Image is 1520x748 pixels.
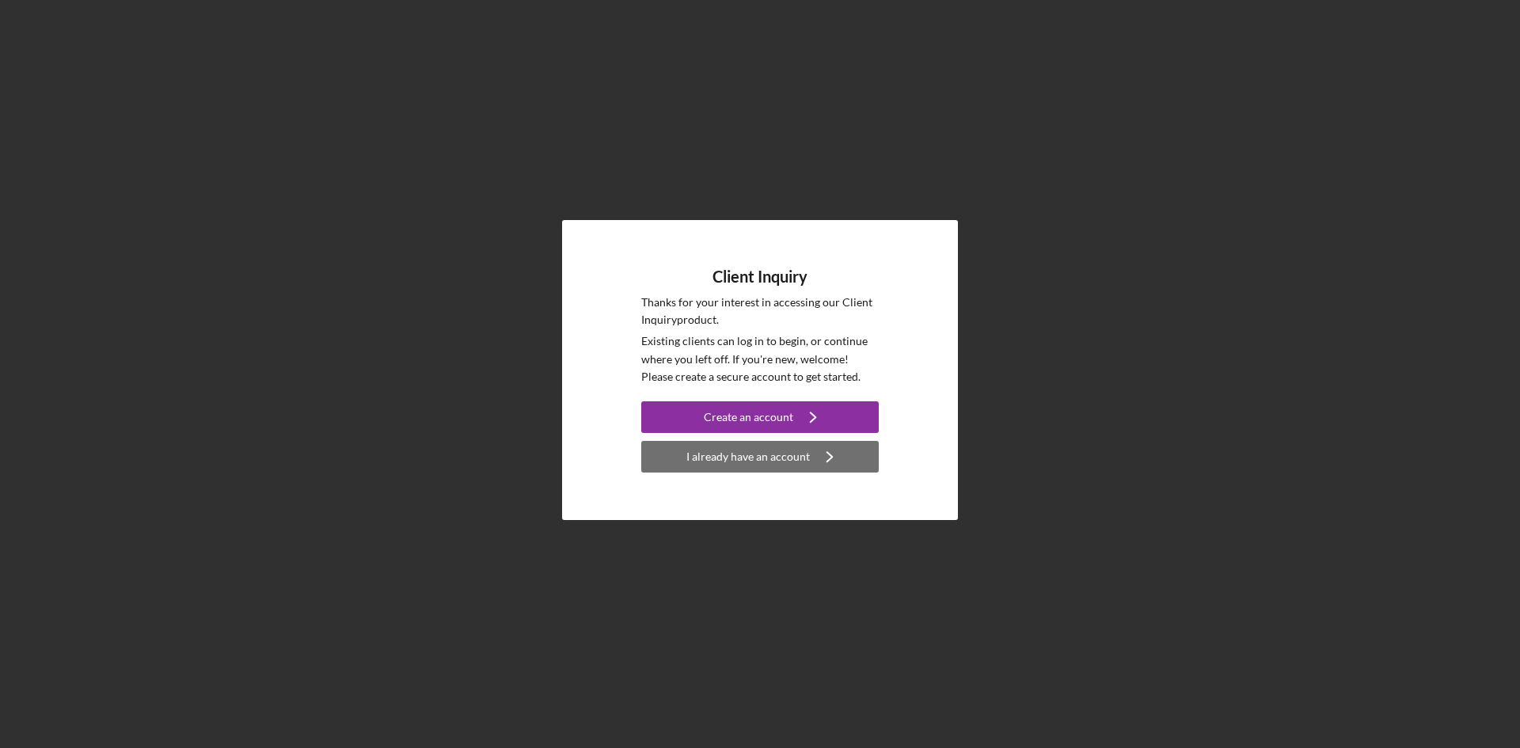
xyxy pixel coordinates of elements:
[641,294,879,329] p: Thanks for your interest in accessing our Client Inquiry product.
[641,401,879,433] button: Create an account
[712,268,807,286] h4: Client Inquiry
[686,441,810,473] div: I already have an account
[641,401,879,437] a: Create an account
[641,332,879,385] p: Existing clients can log in to begin, or continue where you left off. If you're new, welcome! Ple...
[704,401,793,433] div: Create an account
[641,441,879,473] button: I already have an account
